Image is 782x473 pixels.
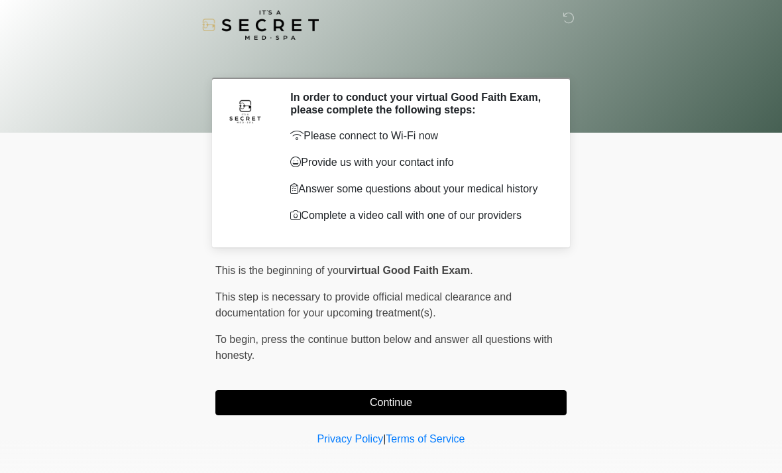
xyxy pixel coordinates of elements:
img: Agent Avatar [225,91,265,131]
h2: In order to conduct your virtual Good Faith Exam, please complete the following steps: [290,91,547,116]
p: Provide us with your contact info [290,155,547,170]
a: Terms of Service [386,433,465,444]
p: Please connect to Wi-Fi now [290,128,547,144]
span: press the continue button below and answer all questions with honesty. [215,334,553,361]
p: Complete a video call with one of our providers [290,208,547,224]
span: This step is necessary to provide official medical clearance and documentation for your upcoming ... [215,291,512,318]
a: | [383,433,386,444]
span: This is the beginning of your [215,265,348,276]
img: It's A Secret Med Spa Logo [202,10,319,40]
h1: ‎ ‎ [205,48,577,72]
span: To begin, [215,334,261,345]
button: Continue [215,390,567,415]
a: Privacy Policy [317,433,384,444]
strong: virtual Good Faith Exam [348,265,470,276]
span: . [470,265,473,276]
p: Answer some questions about your medical history [290,181,547,197]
